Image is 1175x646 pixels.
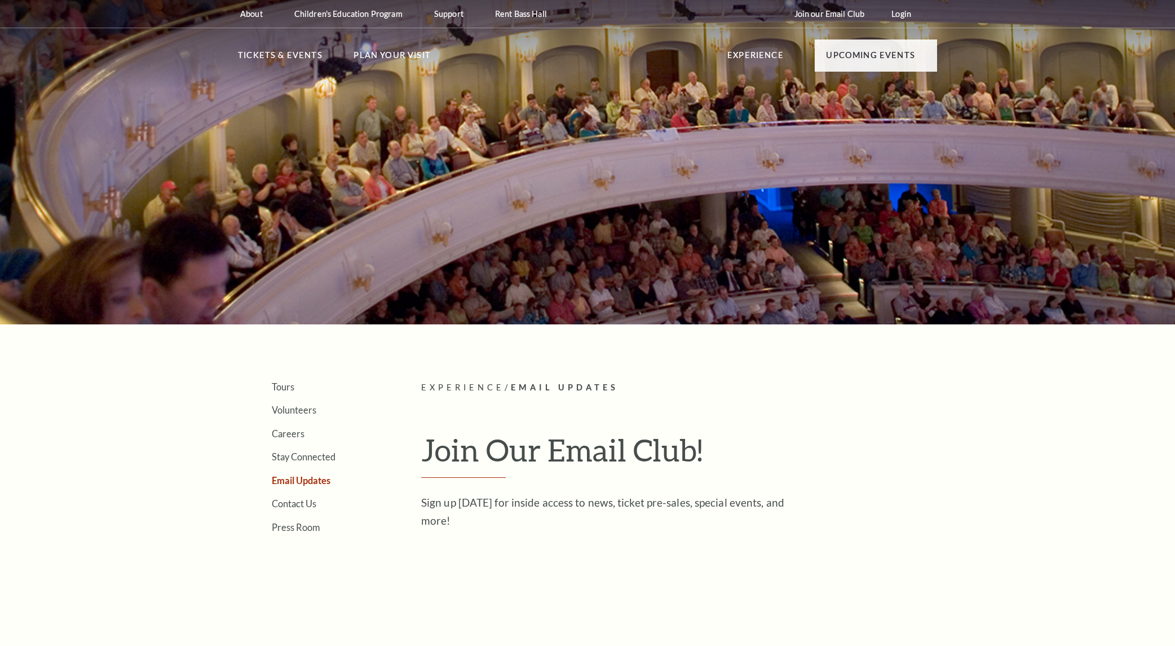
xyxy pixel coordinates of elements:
[421,494,788,530] p: Sign up [DATE] for inside access to news, ticket pre-sales, special events, and more!
[272,498,316,509] a: Contact Us
[434,9,463,19] p: Support
[354,49,431,69] p: Plan Your Visit
[727,49,784,69] p: Experience
[421,383,505,392] span: Experience
[294,9,403,19] p: Children's Education Program
[272,522,320,533] a: Press Room
[826,49,915,69] p: Upcoming Events
[495,9,547,19] p: Rent Bass Hall
[240,9,263,19] p: About
[272,451,335,462] a: Stay Connected
[511,383,619,392] span: Email Updates
[272,381,294,392] a: Tours
[272,428,304,439] a: Careers
[272,405,316,415] a: Volunteers
[421,432,937,478] h1: Join Our Email Club!
[421,381,937,395] p: /
[272,475,330,486] a: Email Updates
[238,49,323,69] p: Tickets & Events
